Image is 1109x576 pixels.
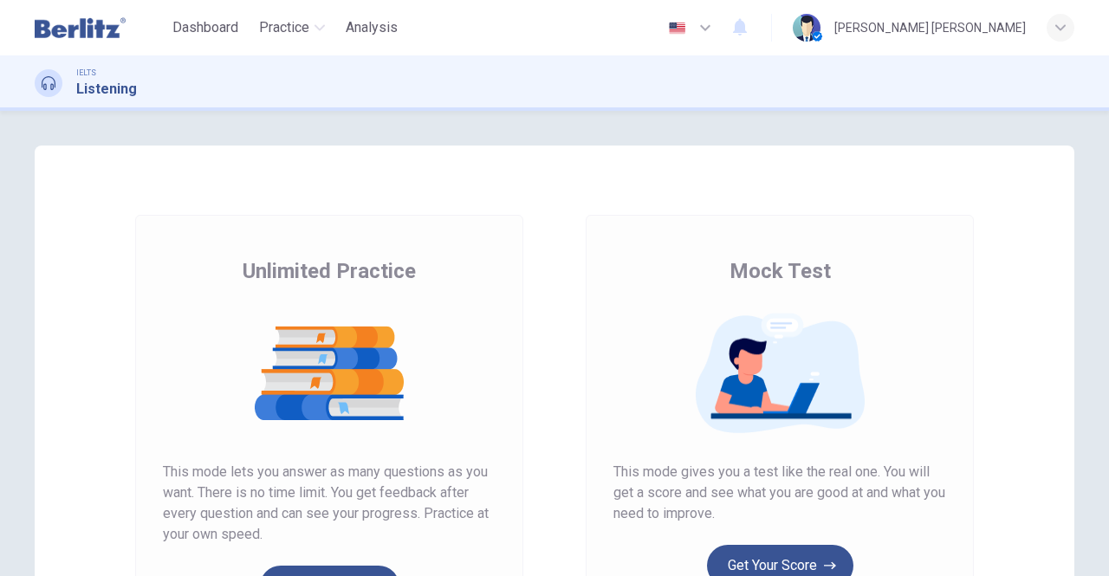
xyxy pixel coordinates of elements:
span: Analysis [346,17,398,38]
span: IELTS [76,67,96,79]
h1: Listening [76,79,137,100]
span: This mode gives you a test like the real one. You will get a score and see what you are good at a... [613,462,946,524]
span: Unlimited Practice [243,257,416,285]
img: en [666,22,688,35]
span: This mode lets you answer as many questions as you want. There is no time limit. You get feedback... [163,462,496,545]
img: Berlitz Latam logo [35,10,126,45]
span: Mock Test [730,257,831,285]
img: Profile picture [793,14,820,42]
span: Dashboard [172,17,238,38]
button: Analysis [339,12,405,43]
a: Berlitz Latam logo [35,10,165,45]
button: Practice [252,12,332,43]
div: [PERSON_NAME] [PERSON_NAME] [834,17,1026,38]
button: Dashboard [165,12,245,43]
span: Practice [259,17,309,38]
